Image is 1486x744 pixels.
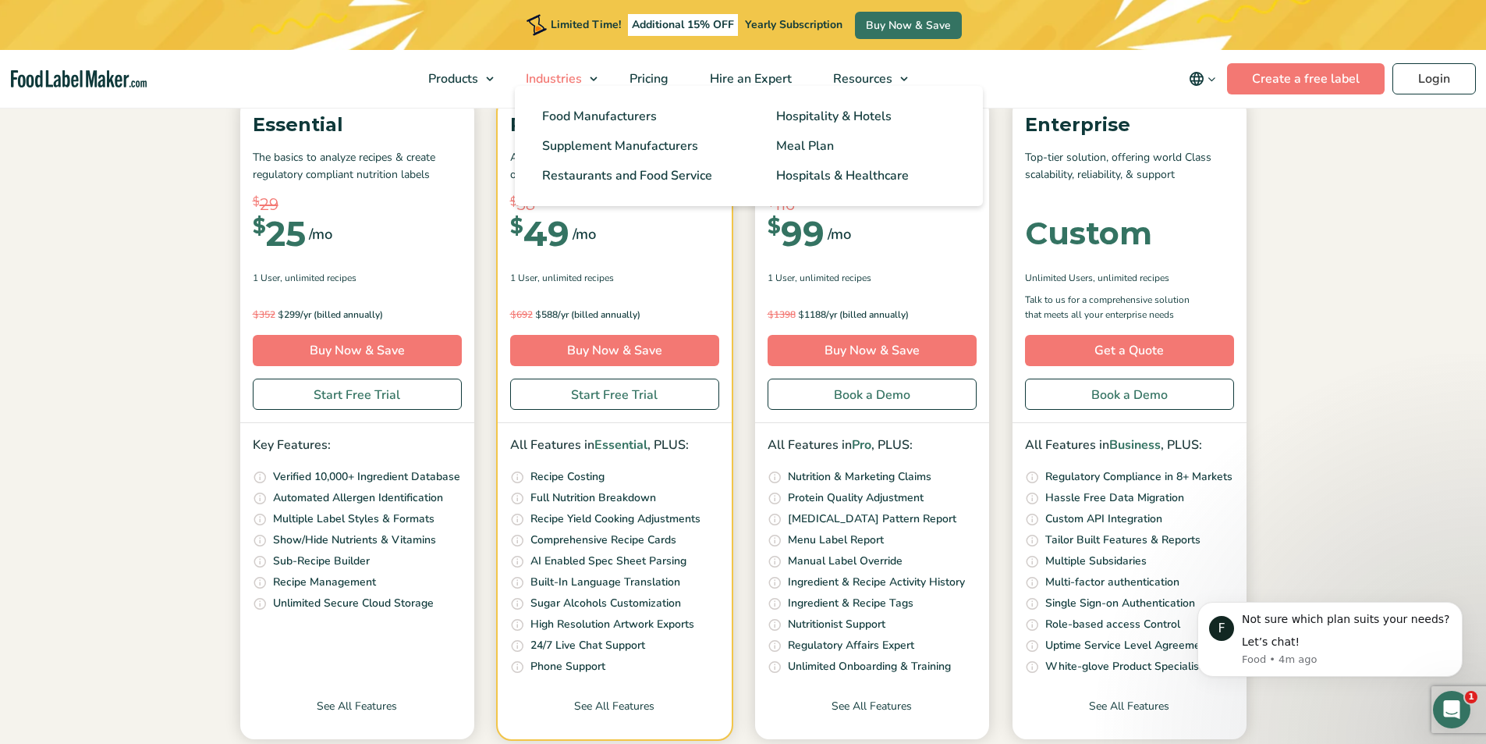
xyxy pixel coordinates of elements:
[1045,489,1184,507] p: Hassle Free Data Migration
[1013,698,1247,739] a: See All Features
[813,50,916,108] a: Resources
[753,101,979,131] a: Hospitality & Hotels
[1025,436,1234,456] p: All Features in , PLUS:
[530,532,676,549] p: Comprehensive Recipe Cards
[408,50,502,108] a: Products
[273,532,436,549] p: Show/Hide Nutrients & Vitamins
[542,108,657,125] span: Food Manufacturers
[1045,595,1195,612] p: Single Sign-on Authentication
[530,637,645,654] p: 24/7 Live Chat Support
[1045,511,1162,528] p: Custom API Integration
[253,308,275,321] del: 352
[505,50,605,108] a: Industries
[530,468,605,486] p: Recipe Costing
[776,167,909,184] span: Hospitals & Healthcare
[594,436,647,454] span: Essential
[690,50,809,108] a: Hire an Expert
[768,307,977,322] p: 1188/yr (billed annually)
[768,216,781,237] span: $
[510,436,719,456] p: All Features in , PLUS:
[1025,149,1234,184] p: Top-tier solution, offering world Class scalability, reliability, & support
[551,17,621,32] span: Limited Time!
[510,307,719,322] p: 588/yr (billed annually)
[1025,379,1234,410] a: Book a Demo
[788,511,956,528] p: [MEDICAL_DATA] Pattern Report
[768,271,795,285] span: 1 User
[530,511,700,528] p: Recipe Yield Cooking Adjustments
[510,379,719,410] a: Start Free Trial
[253,307,462,322] p: 299/yr (billed annually)
[855,12,962,39] a: Buy Now & Save
[253,271,280,285] span: 1 User
[768,308,774,320] span: $
[535,308,541,320] span: $
[510,193,517,211] span: $
[273,553,370,570] p: Sub-Recipe Builder
[510,149,719,184] p: Advanced features for understanding & optimizing recipes
[309,223,332,245] span: /mo
[1045,532,1201,549] p: Tailor Built Features & Reports
[253,216,266,237] span: $
[278,308,284,320] span: $
[530,616,694,633] p: High Resolution Artwork Exports
[240,698,474,739] a: See All Features
[1465,691,1477,703] span: 1
[768,335,977,366] a: Buy Now & Save
[530,489,656,507] p: Full Nutrition Breakdown
[273,574,376,591] p: Recipe Management
[253,193,260,211] span: $
[745,17,842,32] span: Yearly Subscription
[1093,271,1169,285] span: , Unlimited Recipes
[828,70,894,87] span: Resources
[253,308,259,320] span: $
[530,574,680,591] p: Built-In Language Translation
[273,511,434,528] p: Multiple Label Styles & Formats
[1045,574,1179,591] p: Multi-factor authentication
[273,595,434,612] p: Unlimited Secure Cloud Storage
[498,698,732,739] a: See All Features
[253,379,462,410] a: Start Free Trial
[253,335,462,366] a: Buy Now & Save
[510,110,719,140] p: Pro
[542,137,698,155] span: Supplement Manufacturers
[609,50,686,108] a: Pricing
[1045,637,1211,654] p: Uptime Service Level Agreement
[705,70,793,87] span: Hire an Expert
[542,167,712,184] span: Restaurants and Food Service
[768,379,977,410] a: Book a Demo
[1025,271,1093,285] span: Unlimited Users
[424,70,480,87] span: Products
[510,216,523,237] span: $
[530,595,681,612] p: Sugar Alcohols Customization
[1025,335,1234,366] a: Get a Quote
[768,216,825,251] div: 99
[852,436,871,454] span: Pro
[753,161,979,190] a: Hospitals & Healthcare
[788,468,931,486] p: Nutrition & Marketing Claims
[788,637,914,654] p: Regulatory Affairs Expert
[510,335,719,366] a: Buy Now & Save
[798,308,804,320] span: $
[1045,658,1203,675] p: White-glove Product Specialist
[573,223,596,245] span: /mo
[280,271,356,285] span: , Unlimited Recipes
[795,271,871,285] span: , Unlimited Recipes
[753,131,979,161] a: Meal Plan
[1109,436,1161,454] span: Business
[788,616,885,633] p: Nutritionist Support
[788,574,965,591] p: Ingredient & Recipe Activity History
[1174,578,1486,702] iframe: Intercom notifications message
[1025,110,1234,140] p: Enterprise
[1433,691,1470,728] iframe: Intercom live chat
[510,216,569,251] div: 49
[1045,468,1232,486] p: Regulatory Compliance in 8+ Markets
[755,698,989,739] a: See All Features
[1227,63,1385,94] a: Create a free label
[253,110,462,140] p: Essential
[519,131,745,161] a: Supplement Manufacturers
[530,553,686,570] p: AI Enabled Spec Sheet Parsing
